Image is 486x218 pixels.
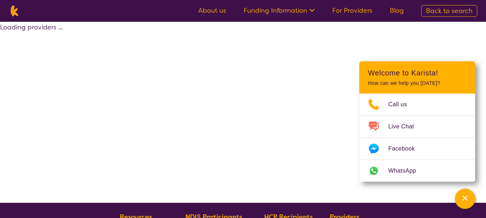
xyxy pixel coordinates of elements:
div: Channel Menu [359,61,475,182]
a: Funding Information [244,6,315,15]
p: How can we help you [DATE]? [368,80,466,86]
span: WhatsApp [388,165,425,176]
span: Live Chat [388,121,423,132]
a: For Providers [332,6,372,15]
span: Facebook [388,143,423,154]
h2: Welcome to Karista! [368,69,466,77]
button: Channel Menu [455,189,475,209]
a: Back to search [421,5,477,17]
span: Back to search [426,7,473,15]
img: Karista logo [9,5,20,16]
span: Call us [388,99,416,110]
a: Web link opens in a new tab. [359,160,475,182]
a: About us [198,6,226,15]
a: Blog [390,6,404,15]
ul: Choose channel [359,94,475,182]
